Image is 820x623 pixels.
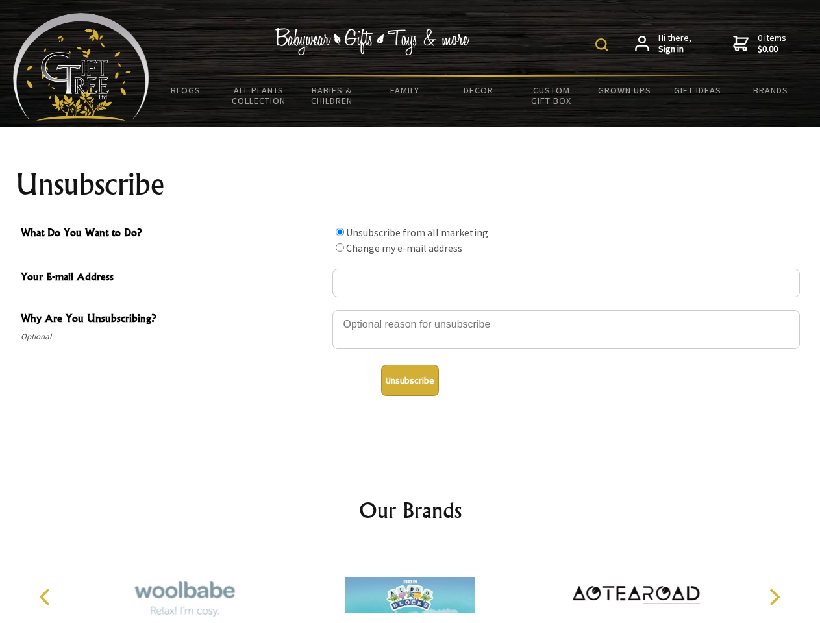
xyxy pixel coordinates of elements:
[733,32,786,55] a: 0 items$0.00
[332,269,800,297] input: Your E-mail Address
[26,495,795,526] h2: Our Brands
[21,310,326,329] span: Why Are You Unsubscribing?
[21,329,326,345] span: Optional
[332,310,800,349] textarea: Why Are You Unsubscribing?
[441,77,515,104] a: Decor
[758,43,786,55] strong: $0.00
[295,77,369,114] a: Babies & Children
[336,228,344,236] input: What Do You Want to Do?
[661,77,734,104] a: Gift Ideas
[32,583,61,611] button: Previous
[13,13,149,121] img: Babyware - Gifts - Toys and more...
[515,77,588,114] a: Custom Gift Box
[16,169,805,200] h1: Unsubscribe
[734,77,808,104] a: Brands
[346,226,488,239] label: Unsubscribe from all marketing
[760,583,788,611] button: Next
[658,32,691,55] span: Hi there,
[149,77,223,104] a: BLOGS
[595,38,608,51] img: product search
[758,32,786,55] span: 0 items
[346,241,462,254] label: Change my e-mail address
[381,365,439,396] button: Unsubscribe
[275,28,470,55] img: Babywear - Gifts - Toys & more
[223,77,296,114] a: All Plants Collection
[336,243,344,252] input: What Do You Want to Do?
[21,225,326,243] span: What Do You Want to Do?
[635,32,691,55] a: Hi there,Sign in
[658,43,691,55] strong: Sign in
[369,77,442,104] a: Family
[588,77,661,104] a: Grown Ups
[21,269,326,287] span: Your E-mail Address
